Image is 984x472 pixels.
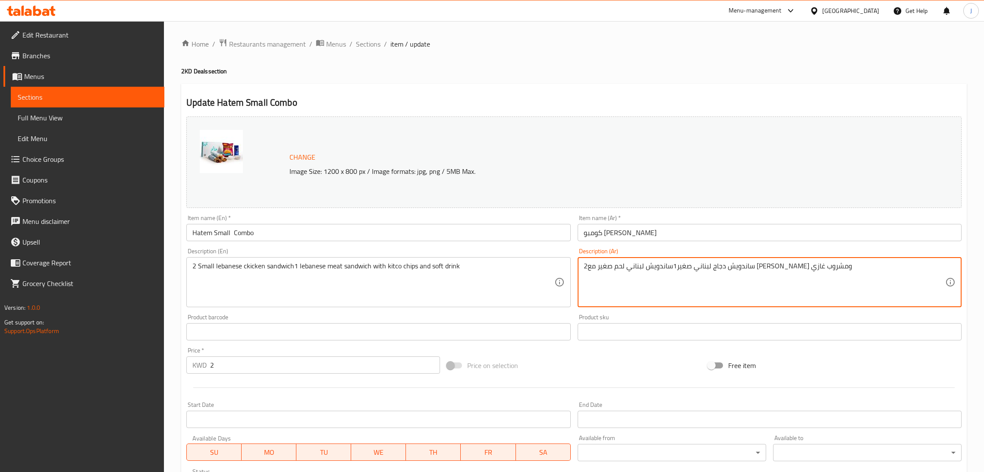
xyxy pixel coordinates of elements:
input: Please enter price [210,356,440,374]
button: TH [406,444,461,461]
input: Enter name En [186,224,570,241]
a: Menus [3,66,164,87]
a: Full Menu View [11,107,164,128]
a: Support.OpsPlatform [4,325,59,337]
span: 1.0.0 [27,302,40,313]
span: Menus [326,39,346,49]
span: J [970,6,972,16]
a: Coverage Report [3,252,164,273]
span: Coupons [22,175,157,185]
span: TH [409,446,457,459]
span: Menu disclaimer [22,216,157,227]
h4: 2KD Deals section [181,67,967,76]
a: Promotions [3,190,164,211]
span: Menus [24,71,157,82]
span: SA [519,446,567,459]
li: / [309,39,312,49]
a: Branches [3,45,164,66]
input: Please enter product sku [578,323,962,340]
textarea: 2 Small lebanese ckicken sandwich1 lebanese meat sandwich with kitco chips and soft drink [192,262,554,303]
input: Enter name Ar [578,224,962,241]
input: Please enter product barcode [186,323,570,340]
textarea: 2ساندويش دجاج لبناني صغير1ساندويش لبناني لحم صغير مع [PERSON_NAME] ومشروب غازي [584,262,945,303]
button: Change [286,148,319,166]
a: Edit Restaurant [3,25,164,45]
li: / [212,39,215,49]
span: Edit Restaurant [22,30,157,40]
div: Menu-management [729,6,782,16]
button: MO [242,444,296,461]
a: Restaurants management [219,38,306,50]
span: Promotions [22,195,157,206]
p: KWD [192,360,207,370]
a: Sections [11,87,164,107]
span: WE [355,446,402,459]
a: Grocery Checklist [3,273,164,294]
span: Get support on: [4,317,44,328]
button: SU [186,444,242,461]
a: Home [181,39,209,49]
span: TU [300,446,348,459]
span: Change [289,151,315,164]
span: FR [464,446,512,459]
a: Upsell [3,232,164,252]
a: Menu disclaimer [3,211,164,232]
span: Coverage Report [22,258,157,268]
span: MO [245,446,293,459]
span: Restaurants management [229,39,306,49]
div: ​ [578,444,766,461]
span: Free item [728,360,756,371]
button: TU [296,444,351,461]
button: WE [351,444,406,461]
div: ​ [773,444,962,461]
span: Grocery Checklist [22,278,157,289]
span: Upsell [22,237,157,247]
img: WhatsApp_Image_20250629_a638868844498977157.jpeg [200,130,243,173]
span: Choice Groups [22,154,157,164]
span: Price on selection [467,360,518,371]
span: item / update [390,39,430,49]
a: Edit Menu [11,128,164,149]
a: Menus [316,38,346,50]
span: Edit Menu [18,133,157,144]
span: Branches [22,50,157,61]
button: SA [516,444,571,461]
div: [GEOGRAPHIC_DATA] [822,6,879,16]
h2: Update Hatem Small Combo [186,96,962,109]
nav: breadcrumb [181,38,967,50]
a: Coupons [3,170,164,190]
a: Choice Groups [3,149,164,170]
a: Sections [356,39,380,49]
button: FR [461,444,516,461]
span: Version: [4,302,25,313]
p: Image Size: 1200 x 800 px / Image formats: jpg, png / 5MB Max. [286,166,847,176]
li: / [384,39,387,49]
span: Full Menu View [18,113,157,123]
span: SU [190,446,238,459]
li: / [349,39,352,49]
span: Sections [18,92,157,102]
